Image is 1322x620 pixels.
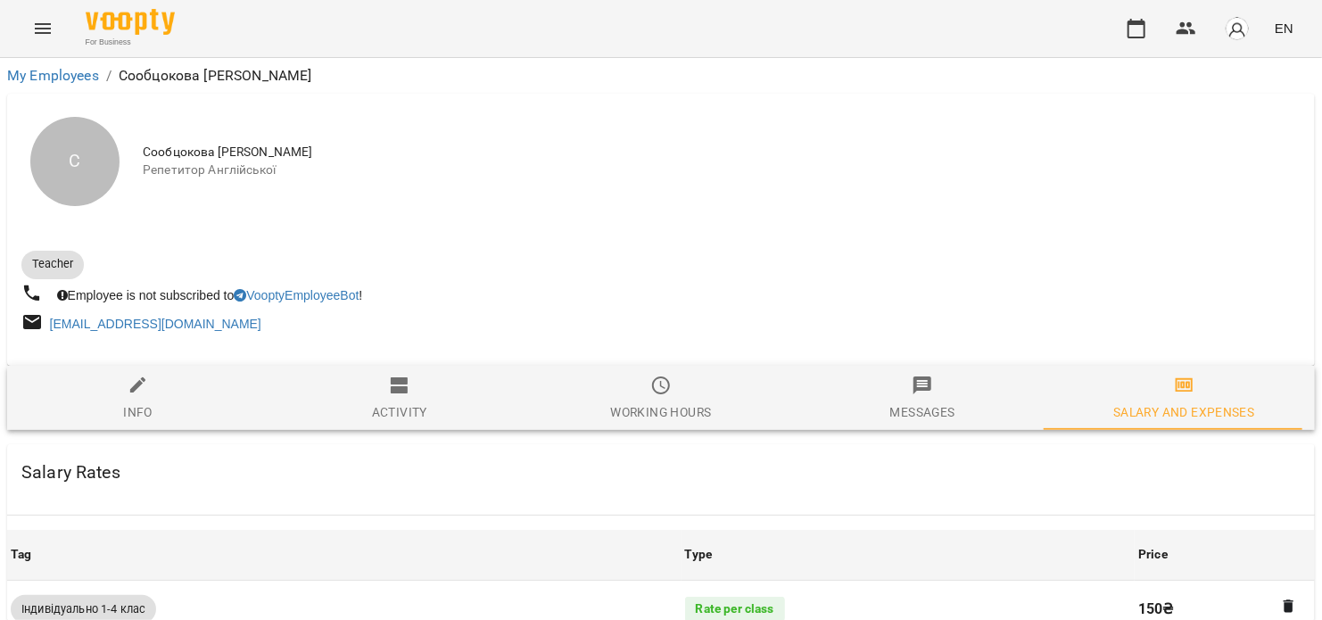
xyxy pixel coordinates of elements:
[1113,401,1254,423] div: Salary and Expenses
[1268,12,1301,45] button: EN
[11,601,156,617] span: Індивідуально 1-4 клас
[372,401,427,423] div: Activity
[7,65,1315,87] nav: breadcrumb
[1275,19,1293,37] span: EN
[610,401,711,423] div: Working hours
[682,530,1136,580] th: Type
[7,67,99,84] a: My Employees
[123,401,153,423] div: Info
[86,37,175,48] span: For Business
[143,144,1301,161] span: Сообцокова [PERSON_NAME]
[21,256,84,272] span: Teacher
[7,530,682,580] th: Tag
[234,288,359,302] a: VooptyEmployeeBot
[30,117,120,206] div: С
[21,7,64,50] button: Menu
[1135,530,1315,580] th: Price
[143,161,1301,179] span: Репетитор Англійської
[1225,16,1250,41] img: avatar_s.png
[890,401,955,423] div: Messages
[50,317,261,331] a: [EMAIL_ADDRESS][DOMAIN_NAME]
[119,65,312,87] p: Сообцокова [PERSON_NAME]
[86,9,175,35] img: Voopty Logo
[1277,595,1301,618] button: Delete
[106,65,112,87] li: /
[1138,599,1311,620] p: 150 ₴
[54,283,367,308] div: Employee is not subscribed to !
[21,459,120,486] h6: Salary Rates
